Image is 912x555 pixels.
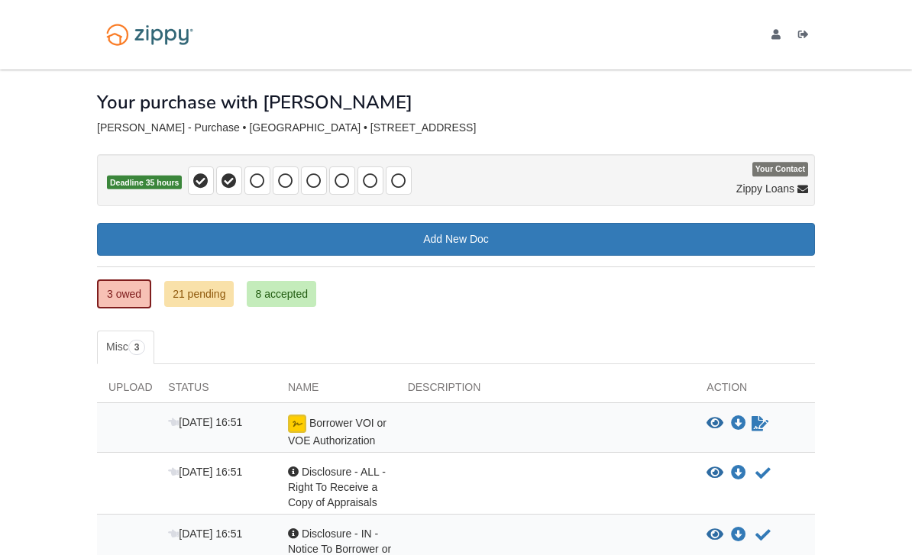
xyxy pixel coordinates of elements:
span: Deadline 35 hours [107,176,182,190]
button: Acknowledge receipt of document [754,526,772,544]
span: Your Contact [752,163,808,177]
a: Download Disclosure - ALL - Right To Receive a Copy of Appraisals [731,467,746,479]
a: 21 pending [164,281,234,307]
div: Status [157,379,277,402]
a: Misc [97,331,154,364]
a: 8 accepted [247,281,316,307]
img: esign [288,415,306,433]
span: [DATE] 16:51 [168,528,242,540]
button: View Disclosure - ALL - Right To Receive a Copy of Appraisals [707,466,723,481]
span: [DATE] 16:51 [168,416,242,428]
div: Name [277,379,396,402]
a: 3 owed [97,279,151,308]
button: View Borrower VOI or VOE Authorization [707,416,723,431]
a: Log out [798,29,815,44]
a: Download Borrower VOI or VOE Authorization [731,418,746,430]
a: Download Disclosure - IN - Notice To Borrower or Prospective Borrower [731,529,746,541]
button: Acknowledge receipt of document [754,464,772,482]
span: Zippy Loans [736,181,794,196]
span: [DATE] 16:51 [168,466,242,478]
span: 3 [128,340,146,355]
div: Upload [97,379,157,402]
img: Logo [97,17,202,53]
div: Action [695,379,815,402]
div: Description [396,379,696,402]
button: View Disclosure - IN - Notice To Borrower or Prospective Borrower [707,528,723,543]
span: Borrower VOI or VOE Authorization [288,417,386,447]
span: Disclosure - ALL - Right To Receive a Copy of Appraisals [288,466,386,508]
a: Waiting for your co-borrower to e-sign [750,415,770,433]
h1: Your purchase with [PERSON_NAME] [97,92,412,112]
a: Add New Doc [97,223,815,256]
div: [PERSON_NAME] - Purchase • [GEOGRAPHIC_DATA] • [STREET_ADDRESS] [97,121,815,134]
a: edit profile [771,29,787,44]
